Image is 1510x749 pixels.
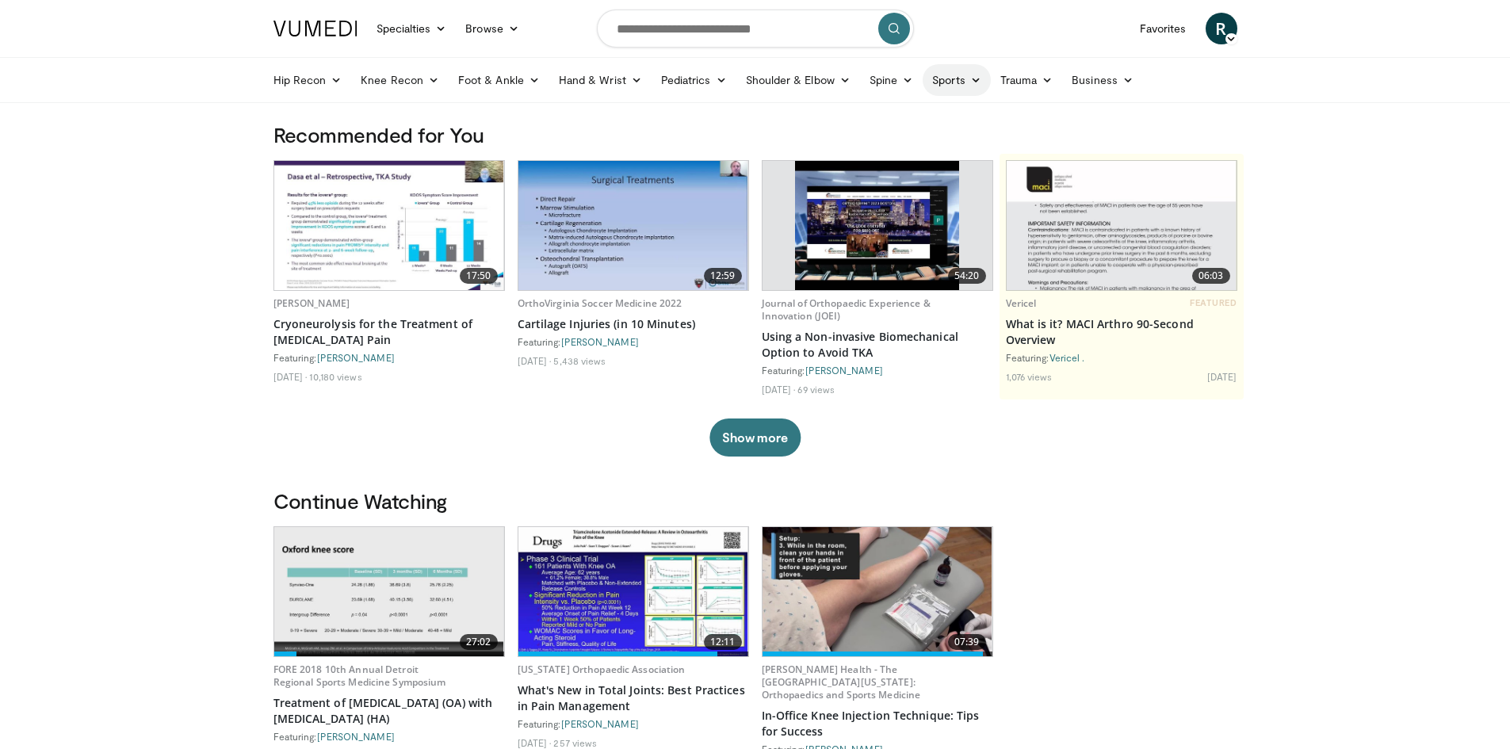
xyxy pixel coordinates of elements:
a: 12:59 [518,161,748,290]
span: 27:02 [460,634,498,650]
li: [DATE] [1207,370,1237,383]
a: [PERSON_NAME] [273,296,350,310]
a: Browse [456,13,529,44]
a: OrthoVirginia Soccer Medicine 2022 [518,296,682,310]
img: 23a47673-8a05-4e75-8b17-835f0be8ec3f.620x360_q85_upscale.jpg [795,161,959,290]
a: [PERSON_NAME] [805,365,883,376]
li: 1,076 views [1006,370,1053,383]
a: Knee Recon [351,64,449,96]
a: Cryoneurolysis for the Treatment of [MEDICAL_DATA] Pain [273,316,505,348]
div: Featuring: [762,364,993,376]
span: 54:20 [948,268,986,284]
a: Trauma [991,64,1063,96]
a: Sports [923,64,991,96]
a: Hip Recon [264,64,352,96]
a: Spine [860,64,923,96]
li: [DATE] [273,370,308,383]
div: Featuring: [518,335,749,348]
a: R [1206,13,1237,44]
li: [DATE] [762,383,796,396]
img: aa6cc8ed-3dbf-4b6a-8d82-4a06f68b6688.620x360_q85_upscale.jpg [1007,161,1237,290]
div: Featuring: [273,351,505,364]
div: Featuring: [1006,351,1237,364]
a: [US_STATE] Orthopaedic Association [518,663,686,676]
li: 5,438 views [553,354,606,367]
img: VuMedi Logo [273,21,357,36]
h3: Continue Watching [273,488,1237,514]
a: Cartilage Injuries (in 10 Minutes) [518,316,749,332]
li: 10,180 views [309,370,361,383]
a: Hand & Wrist [549,64,652,96]
a: Treatment of [MEDICAL_DATA] (OA) with [MEDICAL_DATA] (HA) [273,695,505,727]
li: [DATE] [518,736,552,749]
a: [PERSON_NAME] [561,718,639,729]
img: 49780570-e21b-4c99-a818-3684ef01f022.620x360_q85_upscale.jpg [518,527,748,656]
a: Business [1062,64,1143,96]
input: Search topics, interventions [597,10,914,48]
a: In-Office Knee Injection Technique: Tips for Success [762,708,993,739]
span: 06:03 [1192,268,1230,284]
a: What's New in Total Joints: Best Practices in Pain Management [518,682,749,714]
span: FEATURED [1190,297,1237,308]
a: 27:02 [274,527,504,656]
a: 54:20 [763,161,992,290]
a: Journal of Orthopaedic Experience & Innovation (JOEI) [762,296,931,323]
img: fd2e8685-8138-4463-a531-eee9ee08d896.620x360_q85_upscale.jpg [274,161,504,290]
div: Featuring: [273,730,505,743]
a: FORE 2018 10th Annual Detroit Regional Sports Medicine Symposium [273,663,446,689]
img: c2994a0c-8c75-4a5c-9461-9473bb1cb68f.620x360_q85_upscale.jpg [518,161,748,290]
a: Favorites [1130,13,1196,44]
a: What is it? MACI Arthro 90-Second Overview [1006,316,1237,348]
li: 69 views [797,383,835,396]
li: [DATE] [518,354,552,367]
a: Shoulder & Elbow [736,64,860,96]
a: [PERSON_NAME] [317,731,395,742]
div: Featuring: [518,717,749,730]
a: [PERSON_NAME] Health - The [GEOGRAPHIC_DATA][US_STATE]: Orthopaedics and Sports Medicine [762,663,921,701]
a: 12:11 [518,527,748,656]
a: 17:50 [274,161,504,290]
a: Specialties [367,13,457,44]
a: Foot & Ankle [449,64,549,96]
a: Pediatrics [652,64,736,96]
h3: Recommended for You [273,122,1237,147]
a: Vericel . [1049,352,1085,363]
a: 06:03 [1007,161,1237,290]
span: 12:59 [704,268,742,284]
a: [PERSON_NAME] [317,352,395,363]
a: Using a Non-invasive Biomechanical Option to Avoid TKA [762,329,993,361]
img: 90c49e75-af62-41f8-90d9-3a0a23769c2b.620x360_q85_upscale.jpg [274,527,504,656]
span: 17:50 [460,268,498,284]
a: Vericel [1006,296,1037,310]
span: 07:39 [948,634,986,650]
a: 07:39 [763,527,992,656]
button: Show more [709,418,801,457]
li: 257 views [553,736,597,749]
a: [PERSON_NAME] [561,336,639,347]
span: 12:11 [704,634,742,650]
img: 9b54ede4-9724-435c-a780-8950048db540.620x360_q85_upscale.jpg [763,527,992,656]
